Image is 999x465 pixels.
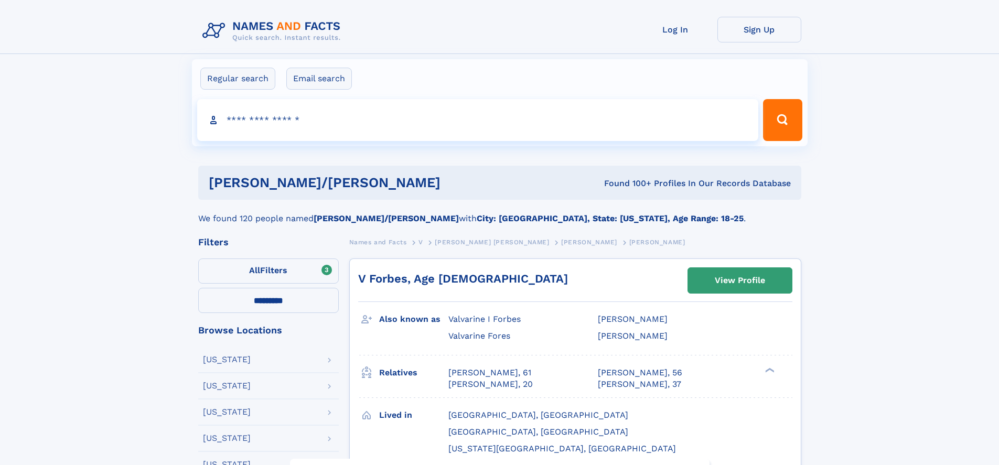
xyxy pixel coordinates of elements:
span: [US_STATE][GEOGRAPHIC_DATA], [GEOGRAPHIC_DATA] [448,444,676,453]
input: search input [197,99,759,141]
b: City: [GEOGRAPHIC_DATA], State: [US_STATE], Age Range: 18-25 [477,213,744,223]
div: [US_STATE] [203,434,251,442]
a: [PERSON_NAME] [PERSON_NAME] [435,235,549,248]
div: ❯ [762,366,775,373]
span: [PERSON_NAME] [629,239,685,246]
a: V Forbes, Age [DEMOGRAPHIC_DATA] [358,272,568,285]
div: Filters [198,237,339,247]
a: V [418,235,423,248]
a: Names and Facts [349,235,407,248]
img: Logo Names and Facts [198,17,349,45]
button: Search Button [763,99,802,141]
span: [PERSON_NAME] [PERSON_NAME] [435,239,549,246]
label: Regular search [200,68,275,90]
h3: Relatives [379,364,448,382]
h3: Also known as [379,310,448,328]
b: [PERSON_NAME]/[PERSON_NAME] [314,213,459,223]
span: V [418,239,423,246]
div: We found 120 people named with . [198,200,801,225]
div: Browse Locations [198,326,339,335]
label: Email search [286,68,352,90]
a: [PERSON_NAME], 56 [598,367,682,379]
h3: Lived in [379,406,448,424]
span: Valvarine I Forbes [448,314,521,324]
a: [PERSON_NAME], 61 [448,367,531,379]
a: View Profile [688,268,792,293]
span: [PERSON_NAME] [598,314,668,324]
a: Log In [633,17,717,42]
label: Filters [198,258,339,284]
span: All [249,265,260,275]
span: Valvarine Fores [448,331,510,341]
div: View Profile [715,268,765,293]
a: [PERSON_NAME] [561,235,617,248]
h1: [PERSON_NAME]/[PERSON_NAME] [209,176,522,189]
span: [PERSON_NAME] [598,331,668,341]
a: Sign Up [717,17,801,42]
div: [US_STATE] [203,408,251,416]
span: [GEOGRAPHIC_DATA], [GEOGRAPHIC_DATA] [448,410,628,420]
a: [PERSON_NAME], 37 [598,379,681,390]
div: Found 100+ Profiles In Our Records Database [522,178,791,189]
div: [US_STATE] [203,382,251,390]
span: [PERSON_NAME] [561,239,617,246]
div: [US_STATE] [203,355,251,364]
a: [PERSON_NAME], 20 [448,379,533,390]
span: [GEOGRAPHIC_DATA], [GEOGRAPHIC_DATA] [448,427,628,437]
